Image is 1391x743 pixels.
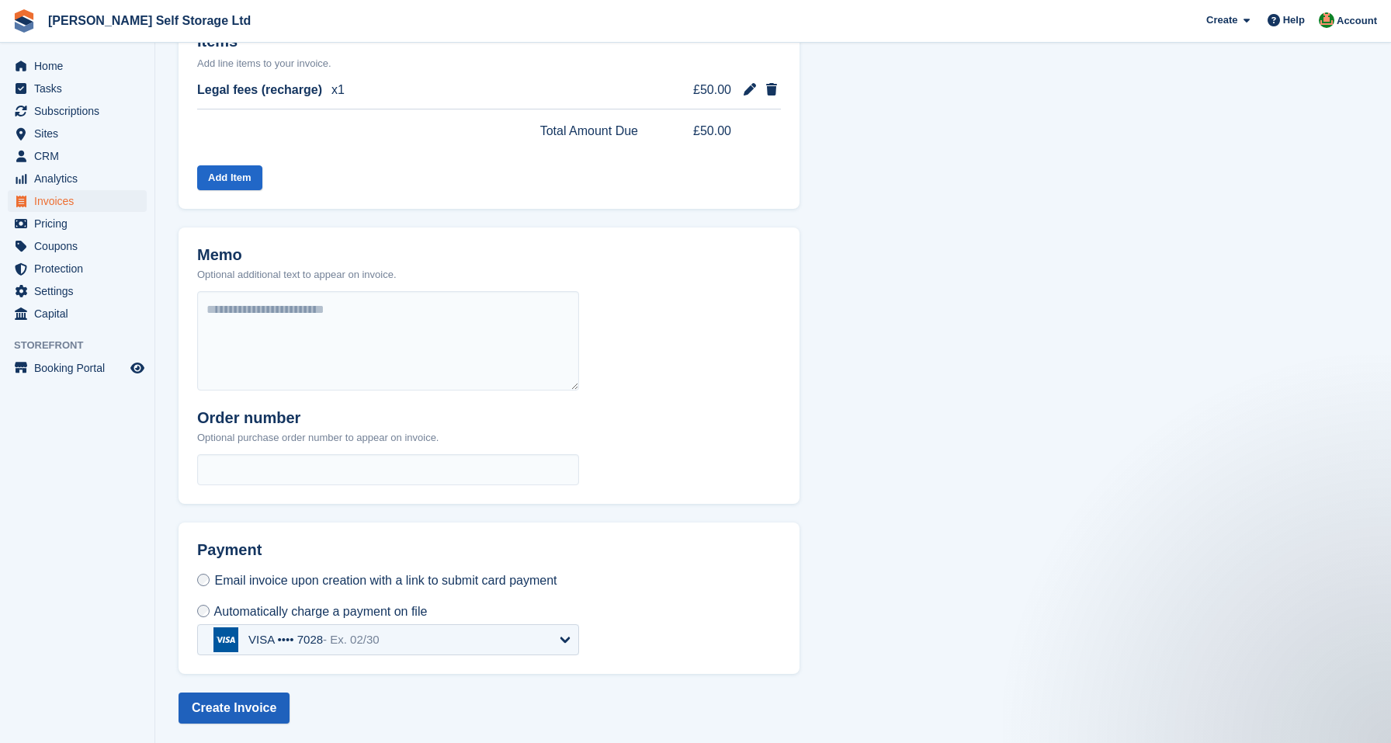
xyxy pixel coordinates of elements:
[128,359,147,377] a: Preview store
[197,605,210,617] input: Automatically charge a payment on file
[8,357,147,379] a: menu
[8,78,147,99] a: menu
[34,123,127,144] span: Sites
[34,258,127,279] span: Protection
[213,627,238,652] img: visa-b694ef4212b07b5f47965f94a99afb91c8fa3d2577008b26e631fad0fb21120b.svg
[8,55,147,77] a: menu
[34,145,127,167] span: CRM
[1283,12,1305,28] span: Help
[42,8,257,33] a: [PERSON_NAME] Self Storage Ltd
[214,605,428,618] span: Automatically charge a payment on file
[34,168,127,189] span: Analytics
[179,693,290,724] button: Create Invoice
[672,122,731,141] span: £50.00
[197,33,781,54] h2: Items
[34,280,127,302] span: Settings
[1337,13,1377,29] span: Account
[197,56,781,71] p: Add line items to your invoice.
[1206,12,1237,28] span: Create
[8,145,147,167] a: menu
[12,9,36,33] img: stora-icon-8386f47178a22dfd0bd8f6a31ec36ba5ce8667c1dd55bd0f319d3a0aa187defe.svg
[214,574,557,587] span: Email invoice upon creation with a link to submit card payment
[34,100,127,122] span: Subscriptions
[34,303,127,325] span: Capital
[197,541,579,571] h2: Payment
[34,357,127,379] span: Booking Portal
[34,55,127,77] span: Home
[14,338,154,353] span: Storefront
[197,81,322,99] span: Legal fees (recharge)
[8,168,147,189] a: menu
[323,633,380,646] span: - Ex. 02/30
[34,213,127,234] span: Pricing
[8,235,147,257] a: menu
[34,190,127,212] span: Invoices
[197,165,262,191] button: Add Item
[197,267,397,283] p: Optional additional text to appear on invoice.
[197,409,439,427] h2: Order number
[8,303,147,325] a: menu
[248,633,380,647] div: VISA •••• 7028
[1319,12,1334,28] img: Joshua Wild
[8,123,147,144] a: menu
[8,280,147,302] a: menu
[34,78,127,99] span: Tasks
[8,190,147,212] a: menu
[331,81,345,99] span: x1
[8,213,147,234] a: menu
[197,430,439,446] p: Optional purchase order number to appear on invoice.
[8,100,147,122] a: menu
[540,122,638,141] span: Total Amount Due
[197,246,397,264] h2: Memo
[8,258,147,279] a: menu
[197,574,210,586] input: Email invoice upon creation with a link to submit card payment
[34,235,127,257] span: Coupons
[672,81,731,99] span: £50.00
